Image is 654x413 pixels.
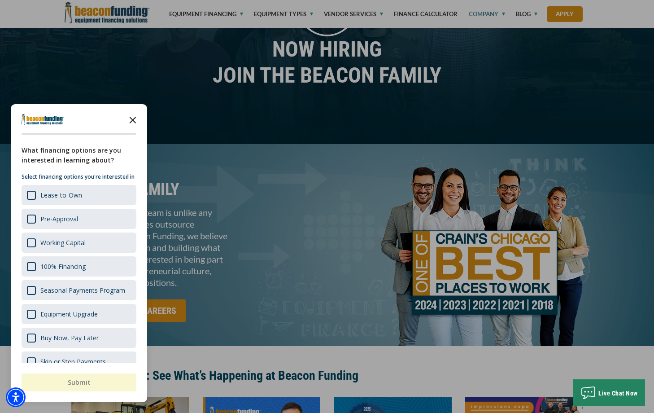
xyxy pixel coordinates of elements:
div: Skip or Step Payments [22,351,136,372]
div: Buy Now, Pay Later [40,334,99,342]
img: Company logo [22,114,64,125]
div: Working Capital [22,233,136,253]
div: What financing options are you interested in learning about? [22,145,136,165]
div: Lease-to-Own [40,191,82,199]
div: Pre-Approval [40,215,78,223]
div: Working Capital [40,238,86,247]
div: Seasonal Payments Program [22,280,136,300]
p: Select financing options you're interested in [22,172,136,181]
div: Equipment Upgrade [40,310,98,318]
button: Live Chat Now [573,379,645,406]
div: Skip or Step Payments [40,357,106,366]
button: Submit [22,373,136,391]
div: Seasonal Payments Program [40,286,125,294]
div: Accessibility Menu [6,387,26,407]
span: Live Chat Now [598,390,638,397]
button: Close the survey [124,110,142,128]
div: 100% Financing [22,256,136,277]
div: Survey [11,104,147,402]
div: Equipment Upgrade [22,304,136,324]
div: Lease-to-Own [22,185,136,205]
div: 100% Financing [40,262,86,271]
div: Pre-Approval [22,209,136,229]
div: Buy Now, Pay Later [22,328,136,348]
